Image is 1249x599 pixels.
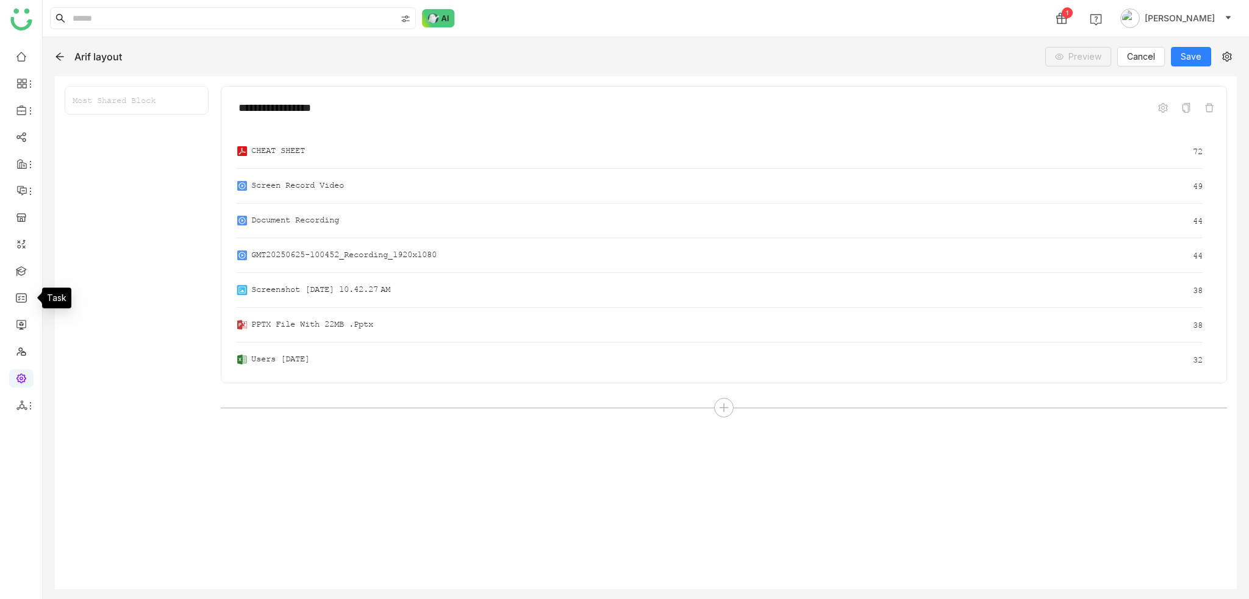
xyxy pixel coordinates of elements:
div: 49 [1193,181,1203,191]
img: help.svg [1090,13,1102,26]
div: PPTX File with 22MB .pptx [251,317,373,330]
img: avatar [1120,9,1140,28]
div: Users [DATE] [251,352,310,365]
span: Save [1181,50,1201,63]
span: Cancel [1127,50,1155,63]
div: CHEAT SHEET [251,144,305,157]
div: Screen record video [251,179,344,191]
div: Document recording [251,213,339,226]
div: Arif layout [74,51,122,63]
span: [PERSON_NAME] [1145,12,1215,25]
img: logo [10,9,32,30]
div: 38 [1193,285,1203,296]
div: 44 [1193,216,1203,226]
div: 44 [1193,250,1203,261]
div: Task [42,288,71,308]
div: GMT20250625-100452_Recording_1920x1080 [251,248,437,261]
img: ask-buddy-normal.svg [422,9,455,27]
button: Cancel [1117,47,1165,66]
div: Screenshot [DATE] 10.42.27 AM [251,283,390,296]
button: Save [1171,47,1211,66]
div: 72 [1193,146,1203,157]
img: search-type.svg [401,14,410,24]
button: [PERSON_NAME] [1118,9,1234,28]
div: 32 [1193,355,1203,365]
div: Most Shared Block [65,87,208,114]
div: 1 [1062,7,1073,18]
button: Preview [1045,47,1111,66]
div: 38 [1193,320,1203,330]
